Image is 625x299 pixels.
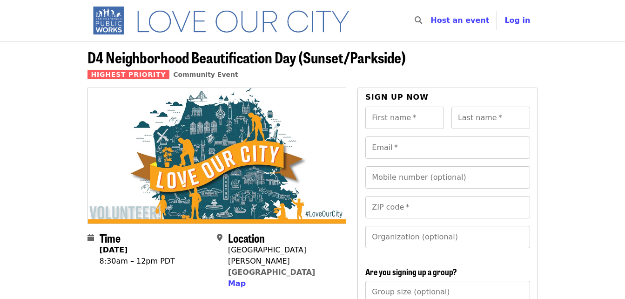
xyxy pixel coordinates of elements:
[100,230,121,246] span: Time
[217,233,222,242] i: map-marker-alt icon
[365,166,530,189] input: Mobile number (optional)
[87,233,94,242] i: calendar icon
[451,107,530,129] input: Last name
[365,196,530,218] input: ZIP code
[87,6,363,35] img: SF Public Works - Home
[365,93,429,102] span: Sign up now
[228,230,265,246] span: Location
[228,245,339,267] div: [GEOGRAPHIC_DATA][PERSON_NAME]
[497,11,538,30] button: Log in
[100,245,128,254] strong: [DATE]
[415,16,422,25] i: search icon
[428,9,435,32] input: Search
[365,136,530,159] input: Email
[228,268,315,277] a: [GEOGRAPHIC_DATA]
[100,256,175,267] div: 8:30am – 12pm PDT
[365,265,457,278] span: Are you signing up a group?
[173,71,238,78] a: Community Event
[504,16,530,25] span: Log in
[88,88,346,223] img: D4 Neighborhood Beautification Day (Sunset/Parkside) organized by SF Public Works
[365,107,444,129] input: First name
[430,16,489,25] a: Host an event
[228,278,246,289] button: Map
[87,70,170,79] span: Highest Priority
[87,46,406,68] span: D4 Neighborhood Beautification Day (Sunset/Parkside)
[365,226,530,248] input: Organization (optional)
[228,279,246,288] span: Map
